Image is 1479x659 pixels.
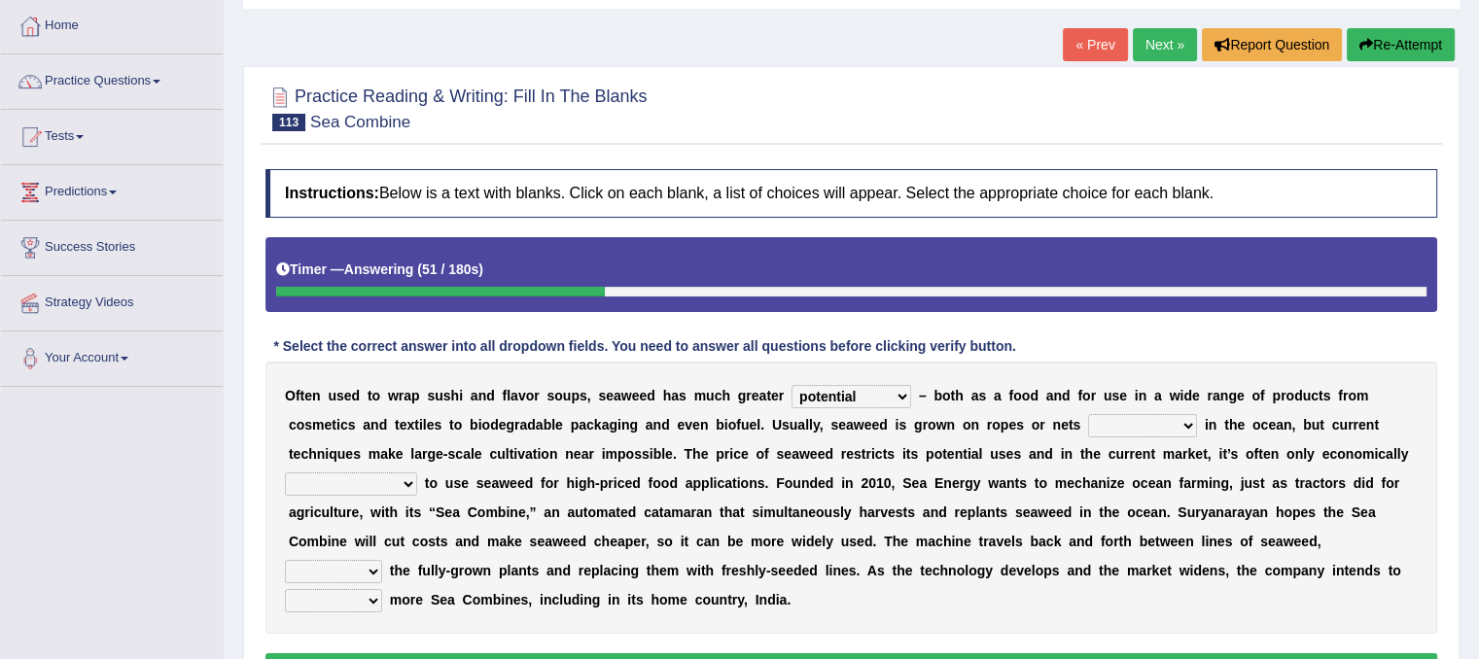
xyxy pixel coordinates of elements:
b: c [489,446,497,462]
b: e [1008,417,1016,433]
b: g [427,446,436,462]
b: e [427,417,435,433]
b: n [317,446,326,462]
b: a [581,446,589,462]
b: r [1091,388,1096,403]
b: a [1213,388,1220,403]
b: e [574,446,581,462]
b: u [337,446,346,462]
b: – [919,388,927,403]
b: o [728,417,737,433]
b: n [549,446,558,462]
b: d [379,417,388,433]
b: e [345,446,353,462]
b: , [587,388,591,403]
a: « Prev [1063,28,1127,61]
b: e [632,388,640,403]
b: c [733,446,741,462]
b: Answering [344,261,414,277]
b: n [1284,417,1292,433]
b: p [1272,388,1281,403]
b: p [571,388,580,403]
a: Tests [1,110,223,158]
b: o [992,417,1001,433]
b: r [399,388,404,403]
b: a [579,417,586,433]
b: t [1320,417,1324,433]
h2: Practice Reading & Writing: Fill In The Blanks [265,83,648,131]
b: a [971,388,979,403]
b: h [722,388,730,403]
b: t [368,388,372,403]
b: f [1260,388,1265,403]
b: a [380,446,388,462]
b: d [527,417,536,433]
b: i [336,417,340,433]
b: t [950,388,955,403]
b: r [987,417,992,433]
b: l [551,417,555,433]
b: - [443,446,448,462]
b: l [805,417,809,433]
b: i [602,446,606,462]
b: g [914,417,923,433]
b: t [449,417,454,433]
h5: Timer — [276,262,483,277]
b: e [499,417,507,433]
b: n [478,388,487,403]
b: o [1285,388,1294,403]
b: a [1276,417,1284,433]
b: , [820,417,824,433]
b: i [650,446,653,462]
h4: Below is a text with blanks. Click on each blank, a list of choices will appear. Select the appro... [265,169,1437,218]
b: s [679,388,687,403]
b: i [419,417,423,433]
button: Re-Attempt [1347,28,1455,61]
b: s [304,417,312,433]
b: e [701,446,709,462]
b: a [519,417,527,433]
b: t [510,446,514,462]
b: i [895,417,898,433]
b: o [963,417,971,433]
b: v [685,417,692,433]
b: t [1224,417,1229,433]
b: o [1252,417,1261,433]
b: e [344,388,352,403]
span: 113 [272,114,305,131]
b: k [594,417,602,433]
div: * Select the correct answer into all dropdown fields. You need to answer all questions before cli... [265,336,1024,357]
b: a [511,388,518,403]
b: a [994,388,1002,403]
b: e [838,417,846,433]
b: e [1192,388,1200,403]
b: o [1082,388,1091,403]
b: u [1104,388,1112,403]
b: s [898,417,906,433]
b: r [1343,388,1348,403]
b: s [427,388,435,403]
b: s [353,446,361,462]
b: d [661,417,670,433]
b: e [294,446,301,462]
b: o [554,388,563,403]
b: a [404,388,411,403]
b: a [463,446,471,462]
b: a [646,417,653,433]
b: a [363,417,370,433]
b: i [617,417,621,433]
b: m [1356,388,1368,403]
b: h [955,388,964,403]
b: o [1032,417,1040,433]
b: n [370,417,379,433]
b: n [1209,417,1217,433]
b: s [1073,417,1080,433]
b: t [289,446,294,462]
b: e [1268,417,1276,433]
b: s [434,417,441,433]
b: r [588,446,593,462]
b: m [694,388,706,403]
b: d [1183,388,1192,403]
b: r [779,388,784,403]
b: t [1069,417,1074,433]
